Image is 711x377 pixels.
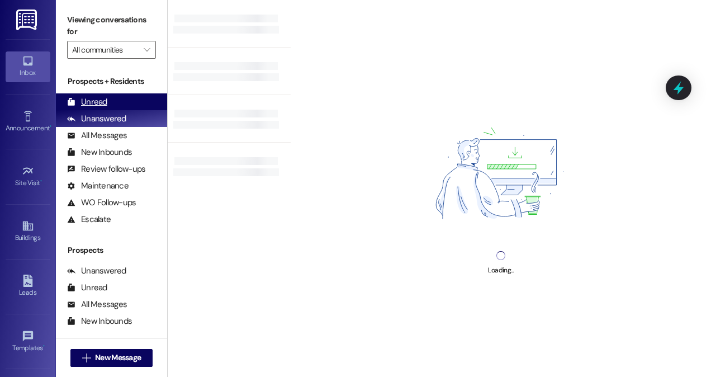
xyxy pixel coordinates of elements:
[70,349,153,367] button: New Message
[488,265,513,276] div: Loading...
[67,197,136,209] div: WO Follow-ups
[56,244,167,256] div: Prospects
[67,11,156,41] label: Viewing conversations for
[56,76,167,87] div: Prospects + Residents
[67,113,126,125] div: Unanswered
[16,10,39,30] img: ResiDesk Logo
[6,327,50,357] a: Templates •
[6,271,50,301] a: Leads
[67,282,107,294] div: Unread
[67,147,132,158] div: New Inbounds
[67,130,127,142] div: All Messages
[67,315,132,327] div: New Inbounds
[40,177,42,185] span: •
[82,354,91,362] i: 
[95,352,141,364] span: New Message
[6,216,50,247] a: Buildings
[6,51,50,82] a: Inbox
[144,45,150,54] i: 
[67,214,111,225] div: Escalate
[67,180,129,192] div: Maintenance
[67,163,145,175] div: Review follow-ups
[67,96,107,108] div: Unread
[67,299,127,310] div: All Messages
[72,41,138,59] input: All communities
[6,162,50,192] a: Site Visit •
[43,342,45,350] span: •
[50,122,51,130] span: •
[67,265,126,277] div: Unanswered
